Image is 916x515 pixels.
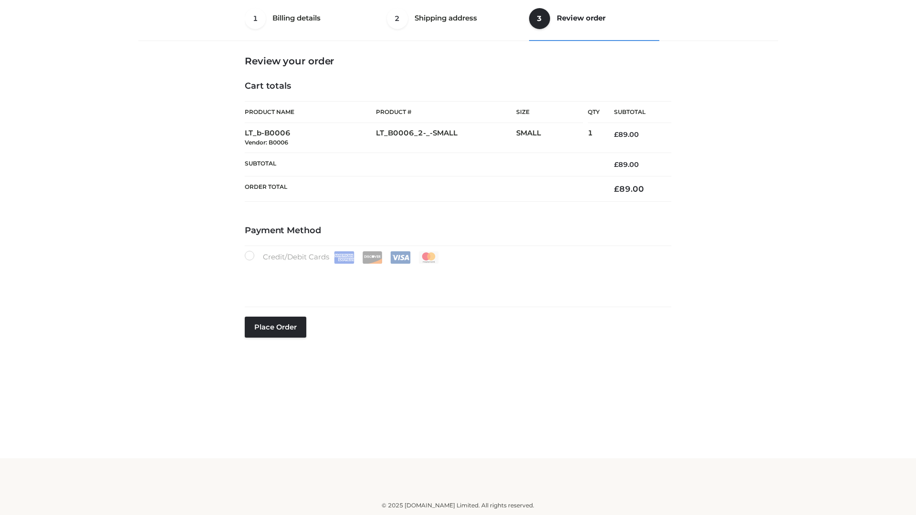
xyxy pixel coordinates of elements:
td: 1 [588,123,600,153]
span: £ [614,130,618,139]
span: £ [614,184,619,194]
button: Place order [245,317,306,338]
td: LT_b-B0006 [245,123,376,153]
th: Order Total [245,176,600,202]
label: Credit/Debit Cards [245,251,440,264]
bdi: 89.00 [614,160,639,169]
th: Subtotal [600,102,671,123]
th: Product # [376,101,516,123]
bdi: 89.00 [614,130,639,139]
h3: Review your order [245,55,671,67]
td: SMALL [516,123,588,153]
h4: Payment Method [245,226,671,236]
span: £ [614,160,618,169]
small: Vendor: B0006 [245,139,288,146]
th: Size [516,102,583,123]
img: Visa [390,251,411,264]
th: Qty [588,101,600,123]
th: Product Name [245,101,376,123]
td: LT_B0006_2-_-SMALL [376,123,516,153]
th: Subtotal [245,153,600,176]
img: Amex [334,251,354,264]
img: Mastercard [418,251,439,264]
h4: Cart totals [245,81,671,92]
img: Discover [362,251,383,264]
iframe: Secure payment input frame [243,262,669,297]
div: © 2025 [DOMAIN_NAME] Limited. All rights reserved. [142,501,774,510]
bdi: 89.00 [614,184,644,194]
